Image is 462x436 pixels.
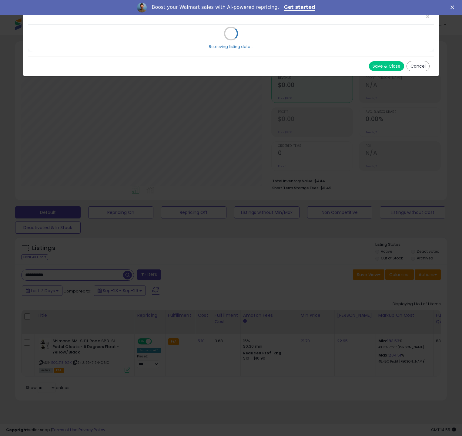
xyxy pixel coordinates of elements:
img: Profile image for Adrian [137,3,147,12]
span: × [426,12,430,21]
div: Retrieving listing data... [209,44,253,49]
button: Cancel [407,61,430,71]
div: Boost your Walmart sales with AI-powered repricing. [152,4,279,10]
div: Close [450,5,457,9]
a: Get started [284,4,315,11]
button: Save & Close [369,61,404,71]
